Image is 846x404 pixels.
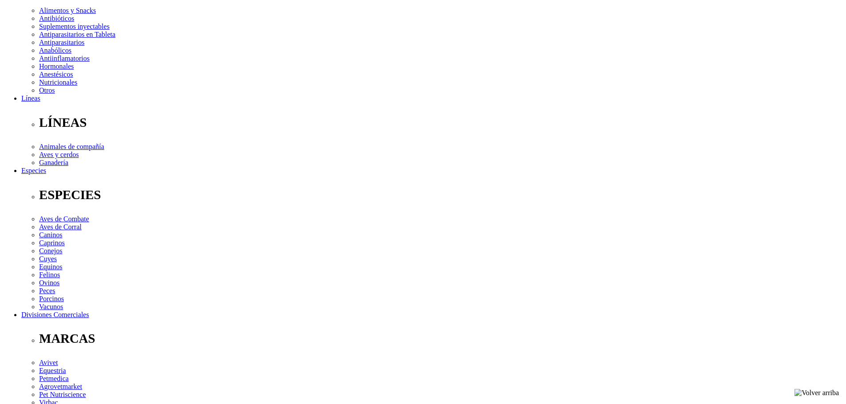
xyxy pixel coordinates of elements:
a: Vacunos [39,303,63,310]
a: Anestésicos [39,71,73,78]
p: MARCAS [39,331,842,346]
a: Especies [21,167,46,174]
a: Alimentos y Snacks [39,7,96,14]
a: Antibióticos [39,15,74,22]
a: Caprinos [39,239,65,247]
a: Cuyes [39,255,57,263]
p: LÍNEAS [39,115,842,130]
a: Aves y cerdos [39,151,79,158]
a: Aves de Combate [39,215,89,223]
a: Otros [39,86,55,94]
a: Caninos [39,231,62,239]
a: Hormonales [39,63,74,70]
p: ESPECIES [39,188,842,202]
iframe: Brevo live chat [4,308,153,400]
a: Ganadería [39,159,68,166]
a: Líneas [21,94,40,102]
a: Peces [39,287,55,294]
a: Antiparasitarios [39,39,84,46]
a: Animales de compañía [39,143,104,150]
a: Equinos [39,263,62,271]
a: Porcinos [39,295,64,302]
a: Aves de Corral [39,223,82,231]
a: Anabólicos [39,47,71,54]
a: Antiparasitarios en Tableta [39,31,115,38]
a: Ovinos [39,279,60,286]
a: Felinos [39,271,60,278]
img: Volver arriba [794,389,839,397]
a: Antiinflamatorios [39,55,90,62]
a: Conejos [39,247,62,255]
a: Nutricionales [39,78,77,86]
a: Suplementos inyectables [39,23,110,30]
